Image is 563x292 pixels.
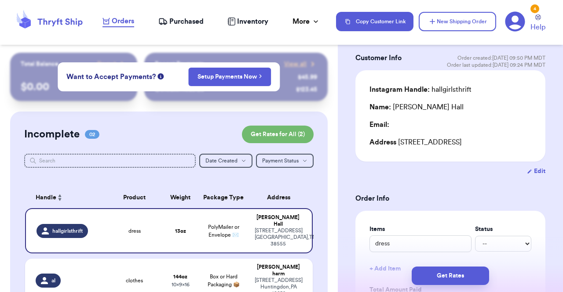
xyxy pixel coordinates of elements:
[369,84,472,95] div: hallgirlsthrift
[85,130,99,139] span: 02
[369,86,430,93] span: Instagram Handle:
[102,16,134,27] a: Orders
[530,4,539,13] div: 4
[197,72,262,81] a: Setup Payments Now
[355,53,402,63] h3: Customer Info
[262,158,299,163] span: Payment Status
[21,60,58,68] p: Total Balance
[527,167,545,176] button: Edit
[97,60,116,68] span: Payout
[128,227,141,234] span: dress
[336,12,413,31] button: Copy Customer Link
[255,264,302,277] div: [PERSON_NAME] harm
[412,267,489,285] button: Get Rates
[255,214,301,227] div: [PERSON_NAME] Hall
[163,187,197,208] th: Weight
[255,227,301,247] div: [STREET_ADDRESS] [GEOGRAPHIC_DATA] , TN 38555
[169,16,204,27] span: Purchased
[24,154,196,168] input: Search
[366,259,535,278] button: + Add Item
[21,80,127,94] p: $ 0.00
[457,54,545,61] span: Order created: [DATE] 09:50 PM MDT
[530,14,545,32] a: Help
[199,154,252,168] button: Date Created
[419,12,496,31] button: New Shipping Order
[51,277,55,284] span: al
[296,85,317,94] div: $ 123.45
[355,193,545,204] h3: Order Info
[369,137,531,148] div: [STREET_ADDRESS]
[298,73,317,82] div: $ 45.99
[208,224,239,238] span: PolyMailer or Envelope ✉️
[155,60,204,68] p: Recent Payments
[530,22,545,32] span: Help
[369,121,389,128] span: Email:
[292,16,320,27] div: More
[158,16,204,27] a: Purchased
[97,60,127,68] a: Payout
[256,154,314,168] button: Payment Status
[505,11,525,32] a: 4
[369,102,464,112] div: [PERSON_NAME] Hall
[237,16,268,27] span: Inventory
[56,192,63,203] button: Sort ascending
[126,277,143,284] span: clothes
[52,227,83,234] span: hallgirlsthrift
[36,193,56,202] span: Handle
[106,187,163,208] th: Product
[112,16,134,26] span: Orders
[242,126,314,143] button: Get Rates for All (2)
[475,225,531,234] label: Status
[369,225,472,234] label: Items
[24,127,80,141] h2: Incomplete
[175,228,186,234] strong: 13 oz
[172,282,190,287] span: 10 x 9 x 16
[284,60,307,68] span: View all
[208,274,240,287] span: Box or Hard Packaging 📦
[197,187,249,208] th: Package Type
[284,60,317,68] a: View all
[205,158,238,163] span: Date Created
[369,139,396,146] span: Address
[447,61,545,68] span: Order last updated: [DATE] 09:24 PM MDT
[227,16,268,27] a: Inventory
[188,68,271,86] button: Setup Payments Now
[173,274,187,279] strong: 144 oz
[249,187,313,208] th: Address
[369,104,391,111] span: Name:
[66,72,156,82] span: Want to Accept Payments?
